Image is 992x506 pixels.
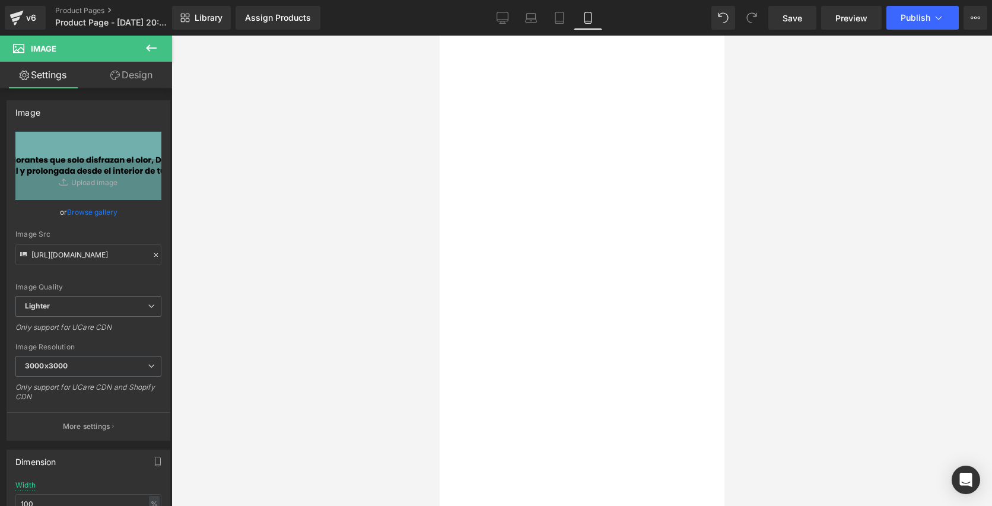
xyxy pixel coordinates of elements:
[15,450,56,467] div: Dimension
[15,230,161,238] div: Image Src
[195,12,222,23] span: Library
[15,101,40,117] div: Image
[783,12,802,24] span: Save
[88,62,174,88] a: Design
[15,244,161,265] input: Link
[67,202,117,222] a: Browse gallery
[15,323,161,340] div: Only support for UCare CDN
[15,343,161,351] div: Image Resolution
[24,10,39,26] div: v6
[55,6,192,15] a: Product Pages
[15,481,36,489] div: Width
[15,283,161,291] div: Image Quality
[25,301,50,310] b: Lighter
[545,6,574,30] a: Tablet
[740,6,764,30] button: Redo
[5,6,46,30] a: v6
[574,6,602,30] a: Mobile
[952,466,980,494] div: Open Intercom Messenger
[488,6,517,30] a: Desktop
[886,6,959,30] button: Publish
[901,13,930,23] span: Publish
[245,13,311,23] div: Assign Products
[63,421,110,432] p: More settings
[15,206,161,218] div: or
[517,6,545,30] a: Laptop
[835,12,867,24] span: Preview
[7,412,170,440] button: More settings
[711,6,735,30] button: Undo
[55,18,169,27] span: Product Page - [DATE] 20:31:48
[964,6,987,30] button: More
[15,383,161,409] div: Only support for UCare CDN and Shopify CDN
[821,6,882,30] a: Preview
[31,44,56,53] span: Image
[25,361,68,370] b: 3000x3000
[172,6,231,30] a: New Library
